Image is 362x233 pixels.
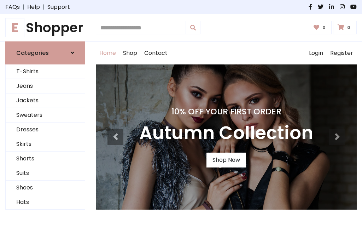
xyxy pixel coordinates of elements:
span: | [20,3,27,11]
a: FAQs [5,3,20,11]
a: Suits [6,166,85,181]
span: | [40,3,47,11]
a: Jackets [6,93,85,108]
a: Shoes [6,181,85,195]
a: Sweaters [6,108,85,123]
a: Jeans [6,79,85,93]
h6: Categories [16,50,49,56]
span: E [5,18,24,37]
h4: 10% Off Your First Order [139,107,313,116]
a: Login [305,42,327,64]
a: Skirts [6,137,85,152]
a: Support [47,3,70,11]
a: Contact [141,42,171,64]
a: EShopper [5,20,85,36]
a: 0 [333,21,357,34]
a: T-Shirts [6,64,85,79]
a: Home [96,42,119,64]
a: 0 [309,21,332,34]
a: Dresses [6,123,85,137]
a: Help [27,3,40,11]
h3: Autumn Collection [139,122,313,144]
a: Categories [5,41,85,64]
span: 0 [345,24,352,31]
span: 0 [321,24,327,31]
h1: Shopper [5,20,85,36]
a: Shorts [6,152,85,166]
a: Shop [119,42,141,64]
a: Shop Now [206,153,246,167]
a: Hats [6,195,85,210]
a: Register [327,42,357,64]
